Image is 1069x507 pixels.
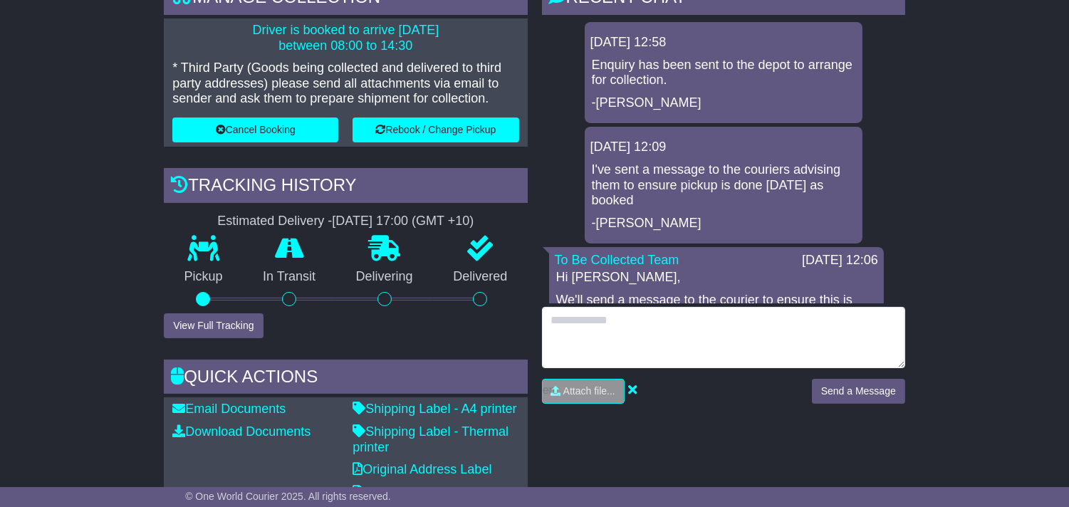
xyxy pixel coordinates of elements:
p: We'll send a message to the courier to ensure this is collected [DATE] as booked. [556,293,877,323]
div: Tracking history [164,168,527,207]
div: Quick Actions [164,360,527,398]
button: Rebook / Change Pickup [353,117,518,142]
div: [DATE] 12:58 [590,35,857,51]
div: [DATE] 17:00 (GMT +10) [332,214,474,229]
a: Shipping Label - Thermal printer [353,424,509,454]
div: Estimated Delivery - [164,214,527,229]
p: Delivered [433,269,528,285]
button: Cancel Booking [172,117,338,142]
p: I've sent a message to the couriers advising them to ensure pickup is done [DATE] as booked [592,162,855,209]
p: Hi [PERSON_NAME], [556,270,877,286]
div: [DATE] 12:06 [802,253,878,268]
a: Original Address Label [353,462,491,476]
p: * Third Party (Goods being collected and delivered to third party addresses) please send all atta... [172,61,518,107]
a: Address Label [353,485,444,499]
p: Enquiry has been sent to the depot to arrange for collection. [592,58,855,88]
p: -[PERSON_NAME] [592,216,855,231]
button: Send a Message [812,379,905,404]
div: [DATE] 12:09 [590,140,857,155]
p: Pickup [164,269,243,285]
a: Email Documents [172,402,286,416]
p: -[PERSON_NAME] [592,95,855,111]
p: Driver is booked to arrive [DATE] between 08:00 to 14:30 [172,23,518,53]
a: Download Documents [172,424,311,439]
a: To Be Collected Team [555,253,679,267]
span: © One World Courier 2025. All rights reserved. [185,491,391,502]
a: Shipping Label - A4 printer [353,402,516,416]
p: Delivering [335,269,433,285]
button: View Full Tracking [164,313,263,338]
p: In Transit [243,269,336,285]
